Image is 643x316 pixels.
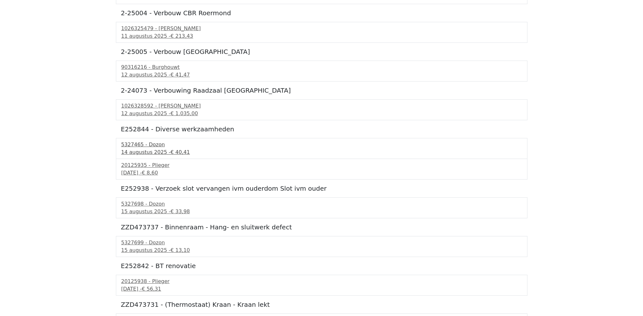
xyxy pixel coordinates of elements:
[121,185,522,192] h5: E252938 - Verzoek slot vervangen ivm ouderdom Slot ivm ouder
[171,208,190,214] span: € 33,98
[121,141,522,148] div: 5327465 - Dozon
[121,102,522,110] div: 1026328592 - [PERSON_NAME]
[121,148,522,156] div: 14 augustus 2025 -
[121,9,522,17] h5: 2-25004 - Verbouw CBR Roermond
[121,32,522,40] div: 11 augustus 2025 -
[121,223,522,231] h5: ZZD473737 - Binnenraam - Hang- en sluitwerk defect
[171,247,190,253] span: € 13,10
[121,301,522,308] h5: ZZD473731 - (Thermostaat) Kraan - Kraan lekt
[121,262,522,270] h5: E252842 - BT renovatie
[121,208,522,215] div: 15 augustus 2025 -
[121,63,522,71] div: 90316216 - Burghouwt
[121,239,522,247] div: 5327699 - Dozon
[121,71,522,79] div: 12 augustus 2025 -
[121,285,522,293] div: [DATE] -
[171,72,190,78] span: € 41,47
[121,161,522,177] a: 20125935 - Plieger[DATE] -€ 8,60
[121,161,522,169] div: 20125935 - Plieger
[121,25,522,32] div: 1026325479 - [PERSON_NAME]
[121,169,522,177] div: [DATE] -
[121,48,522,56] h5: 2-25005 - Verbouw [GEOGRAPHIC_DATA]
[121,25,522,40] a: 1026325479 - [PERSON_NAME]11 augustus 2025 -€ 213,43
[121,247,522,254] div: 15 augustus 2025 -
[142,170,158,176] span: € 8,60
[121,87,522,94] h5: 2-24073 - Verbouwing Raadzaal [GEOGRAPHIC_DATA]
[121,200,522,215] a: 5327698 - Dozon15 augustus 2025 -€ 33,98
[142,286,161,292] span: € 56,31
[171,110,198,116] span: € 1.035,00
[171,33,193,39] span: € 213,43
[121,141,522,156] a: 5327465 - Dozon14 augustus 2025 -€ 40,41
[121,278,522,285] div: 20125938 - Plieger
[121,200,522,208] div: 5327698 - Dozon
[121,125,522,133] h5: E252844 - Diverse werkzaamheden
[121,102,522,117] a: 1026328592 - [PERSON_NAME]12 augustus 2025 -€ 1.035,00
[121,239,522,254] a: 5327699 - Dozon15 augustus 2025 -€ 13,10
[171,149,190,155] span: € 40,41
[121,278,522,293] a: 20125938 - Plieger[DATE] -€ 56,31
[121,63,522,79] a: 90316216 - Burghouwt12 augustus 2025 -€ 41,47
[121,110,522,117] div: 12 augustus 2025 -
